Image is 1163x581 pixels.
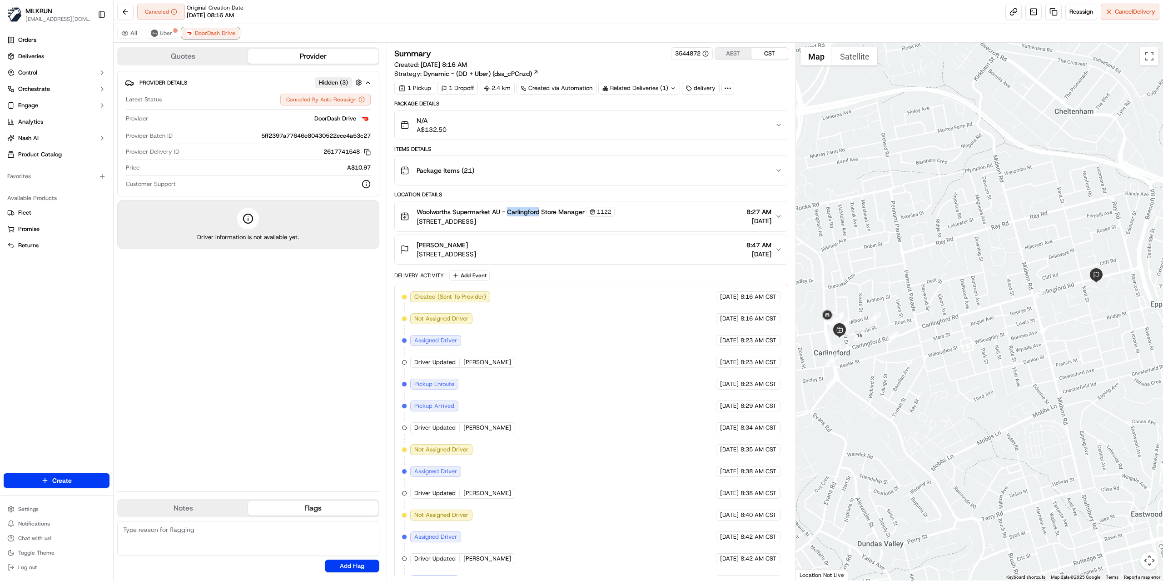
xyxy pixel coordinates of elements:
[741,467,776,476] span: 8:38 AM CST
[118,501,248,516] button: Notes
[741,358,776,366] span: 8:23 AM CST
[18,36,36,44] span: Orders
[182,28,239,39] button: DoorDash Drive
[394,145,788,153] div: Items Details
[826,354,838,366] div: 2
[720,315,739,323] span: [DATE]
[347,164,371,172] span: A$10.97
[715,48,751,60] button: AEST
[248,501,378,516] button: Flags
[597,208,611,215] span: 1122
[187,11,234,20] span: [DATE] 08:16 AM
[720,511,739,519] span: [DATE]
[824,311,836,323] div: 12
[4,222,109,236] button: Promise
[4,205,109,220] button: Fleet
[4,238,109,253] button: Returns
[7,225,106,233] a: Promise
[417,125,447,134] span: A$132.50
[720,380,739,388] span: [DATE]
[414,424,456,432] span: Driver Updated
[4,131,109,145] button: Nash AI
[720,293,739,301] span: [DATE]
[887,331,899,343] div: 10
[675,50,709,58] button: 3544872
[480,82,515,95] div: 2.4 km
[4,82,109,96] button: Orchestrate
[4,473,109,488] button: Create
[449,270,490,281] button: Add Event
[796,569,848,581] div: Location Not Live
[826,376,838,388] div: 1
[741,555,776,563] span: 8:42 AM CST
[319,79,348,87] span: Hidden ( 3 )
[18,52,44,60] span: Deliveries
[798,569,828,581] img: Google
[798,569,828,581] a: Open this area in Google Maps (opens a new window)
[126,95,162,104] span: Latest Status
[437,82,478,95] div: 1 Dropoff
[832,312,844,324] div: 5
[18,241,39,250] span: Returns
[394,272,444,279] div: Delivery Activity
[187,4,244,11] span: Original Creation Date
[517,82,596,95] div: Created via Automation
[720,555,739,563] span: [DATE]
[414,446,468,454] span: Not Assigned Driver
[248,49,378,64] button: Provider
[394,60,467,69] span: Created:
[1033,288,1045,300] div: 9
[746,240,771,250] span: 8:47 AM
[395,110,788,140] button: N/AA$132.50
[126,180,176,188] span: Customer Support
[7,7,22,22] img: MILKRUN
[18,209,31,217] span: Fleet
[195,30,235,37] span: DoorDash Drive
[417,217,615,226] span: [STREET_ADDRESS]
[394,191,788,198] div: Location Details
[4,147,109,162] a: Product Catalog
[741,511,776,519] span: 8:40 AM CST
[414,555,456,563] span: Driver Updated
[394,82,435,95] div: 1 Pickup
[25,15,90,23] button: [EMAIL_ADDRESS][DOMAIN_NAME]
[598,82,680,95] div: Related Deliveries (1)
[118,49,248,64] button: Quotes
[720,424,739,432] span: [DATE]
[4,65,109,80] button: Control
[394,50,431,58] h3: Summary
[325,560,379,572] button: Add Flag
[25,6,52,15] button: MILKRUN
[394,69,539,78] div: Strategy:
[741,533,776,541] span: 8:42 AM CST
[741,489,776,497] span: 8:38 AM CST
[741,336,776,345] span: 8:23 AM CST
[830,314,841,326] div: 14
[4,546,109,559] button: Toggle Theme
[4,561,109,574] button: Log out
[4,33,109,47] a: Orders
[751,48,788,60] button: CST
[137,4,185,20] button: Canceled
[720,533,739,541] span: [DATE]
[417,250,476,259] span: [STREET_ADDRESS]
[125,75,372,90] button: Provider DetailsHidden (3)
[315,77,364,88] button: Hidden (3)
[186,30,193,37] img: doordash_logo_v2.png
[414,315,468,323] span: Not Assigned Driver
[414,402,454,410] span: Pickup Arrived
[463,358,511,366] span: [PERSON_NAME]
[839,318,851,330] div: 4
[741,380,776,388] span: 8:23 AM CST
[395,235,788,264] button: [PERSON_NAME][STREET_ADDRESS]8:47 AM[DATE]
[1006,574,1045,581] button: Keyboard shortcuts
[1140,47,1158,65] button: Toggle fullscreen view
[7,209,106,217] a: Fleet
[1101,4,1159,20] button: CancelDelivery
[417,116,447,125] span: N/A
[160,30,172,37] span: Uber
[423,69,539,78] a: Dynamic - (DD + Uber) (dss_cPCnzd)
